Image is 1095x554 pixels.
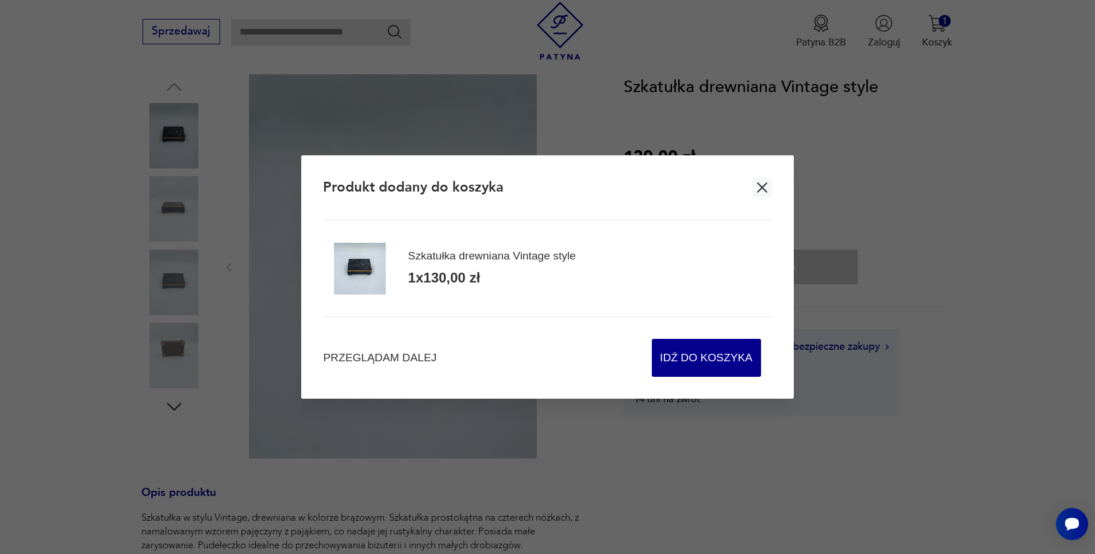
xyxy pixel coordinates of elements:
[334,243,386,295] img: Zdjęcie produktu
[323,178,504,197] h2: Produkt dodany do koszyka
[1056,508,1088,540] iframe: Smartsupp widget button
[408,269,480,287] div: 1 x 130,00 zł
[660,339,752,376] span: Idź do koszyka
[323,350,436,366] button: Przeglądam dalej
[652,339,761,377] button: Idź do koszyka
[408,250,576,262] div: Szkatułka drewniana Vintage style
